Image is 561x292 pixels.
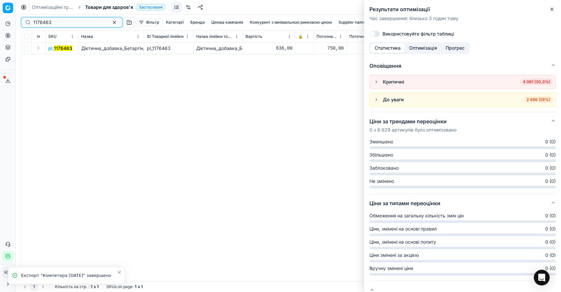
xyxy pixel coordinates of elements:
[97,284,99,289] strong: 1
[369,165,399,171] span: Заблоковано
[188,18,207,26] button: Бренди
[369,138,556,194] div: Ціни за трендами переоцінки0 з 8 629 артикулів було оптимізовано
[298,34,303,39] span: 🔒
[48,45,72,52] span: pl_
[21,272,117,279] div: Експорт "Компетера [DATE]" завершено
[141,284,143,289] strong: 1
[369,239,436,245] span: Ціни, змінені на основі попиту
[135,284,136,289] strong: 1
[94,284,96,289] strong: з
[30,283,38,291] button: 1
[196,34,233,39] span: Назва лінійки товарів
[369,75,556,112] div: Оповіщення
[545,138,556,145] span: 0 (0)
[91,284,92,289] strong: 1
[405,43,441,53] button: Оптимізація
[136,18,162,26] button: Фільтр
[545,152,556,158] span: 0 (0)
[369,252,419,258] span: Ціни змінені за акцією
[247,18,335,26] button: Конкурент з мінімальною ринковою ціною
[545,165,556,171] span: 0 (0)
[534,270,549,285] div: Open Intercom Messenger
[349,45,393,52] div: 750,00
[21,283,47,291] nav: pagination
[33,19,105,26] input: Пошук по SKU або назві
[245,45,292,52] div: 636,00
[209,18,246,26] button: Цінова кампанія
[55,284,87,289] span: Кількість на стр.
[545,178,556,184] span: 0 (0)
[545,226,556,232] span: 0 (0)
[48,45,72,52] button: pl_1176463
[520,79,553,85] span: 4 061 (30,3%)
[369,138,393,145] span: Зменшено
[3,267,13,277] span: КM
[106,284,133,289] span: SKUs on page :
[147,34,183,39] span: ID Товарної лінійки
[48,34,57,39] span: SKU
[524,96,553,103] span: 2 496 (29%)
[369,226,437,232] span: Ціни, змінені на основі правил
[316,34,337,39] span: Поточна ціна
[369,194,556,212] button: Ціни за типами переоцінки
[196,45,240,52] div: Дієтична_добавка_Бетаргін_20_стіків_по_10_мл
[369,57,556,75] button: Оповіщення
[336,18,368,26] button: Supplier name
[349,34,386,39] span: Поточна промо ціна
[35,44,42,52] button: Expand
[81,45,186,51] span: Дієтична_добавка_Бетаргін_20_стіків_по_10_мл
[369,152,393,158] span: Збільшено
[545,212,556,219] span: 0 (0)
[369,127,456,133] p: 0 з 8 629 артикулів було оптимізовано
[369,212,556,281] div: Ціни за типами переоцінки
[245,34,262,39] span: Вартість
[35,33,42,40] button: Expand all
[147,45,191,52] div: pl_1176463
[369,212,464,219] span: Обмеження на загальну кількість змін цін
[3,267,13,278] button: КM
[55,284,99,289] div: :
[370,43,405,53] button: Статистика
[54,45,72,51] mark: 1176463
[163,18,186,26] button: Категорії
[383,32,454,36] label: Використовуйте фільтр таблиці
[39,283,47,291] button: Go to next page
[369,15,556,22] p: Час завершення : близько 3 годин тому
[32,4,74,11] a: Оптимізаційні групи
[81,34,93,39] span: Назва
[21,283,29,291] button: Go to previous page
[369,117,456,125] h5: Ціни за трендами переоцінки
[369,265,413,272] span: Вручну змінені ціни
[369,178,394,184] span: Не змінено
[85,4,133,11] span: Товари для здоров'я
[369,112,556,138] button: Ціни за трендами переоцінки0 з 8 629 артикулів було оптимізовано
[369,5,556,13] h2: Результати оптимізації
[545,252,556,258] span: 0 (0)
[383,79,404,85] div: Критичні
[545,265,556,272] span: 0 (0)
[316,45,344,52] div: 750,00
[115,268,123,276] button: Close toast
[85,4,166,11] span: Товари для здоров'яЗастосовані
[441,43,469,53] button: Прогрес
[32,4,166,11] nav: breadcrumb
[138,284,140,289] strong: з
[383,96,404,103] div: До уваги
[136,4,166,11] span: Застосовані
[545,239,556,245] span: 0 (0)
